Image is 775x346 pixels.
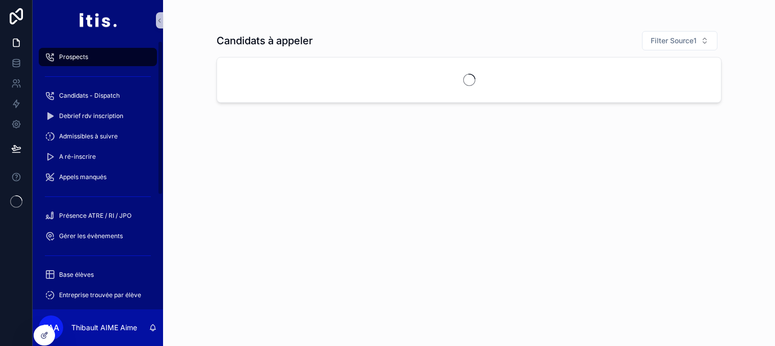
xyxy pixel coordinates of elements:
[59,92,120,100] span: Candidats - Dispatch
[39,86,157,105] a: Candidats - Dispatch
[33,41,163,309] div: scrollable content
[39,107,157,125] a: Debrief rdv inscription
[39,48,157,66] a: Prospects
[59,212,131,220] span: Présence ATRE / RI / JPO
[59,132,118,140] span: Admissibles à suivre
[642,31,717,50] button: Select Button
[59,173,106,181] span: Appels manqués
[39,207,157,225] a: Présence ATRE / RI / JPO
[39,266,157,284] a: Base élèves
[59,53,88,61] span: Prospects
[59,271,94,279] span: Base élèves
[59,153,96,161] span: A ré-inscrire
[39,168,157,186] a: Appels manqués
[78,12,117,28] img: App logo
[59,291,141,299] span: Entreprise trouvée par élève
[39,227,157,245] a: Gérer les évènements
[39,286,157,304] a: Entreprise trouvée par élève
[39,127,157,146] a: Admissibles à suivre
[217,34,313,48] h1: Candidats à appeler
[71,323,137,333] p: Thibault AIME Aime
[59,232,123,240] span: Gérer les évènements
[43,322,59,334] span: TAA
[39,148,157,166] a: A ré-inscrire
[651,36,697,46] span: Filter Source1
[59,112,123,120] span: Debrief rdv inscription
